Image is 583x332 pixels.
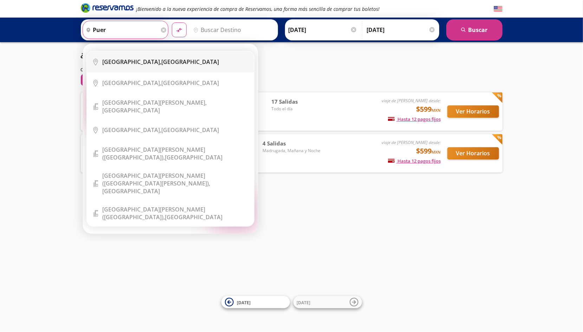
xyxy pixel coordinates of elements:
span: 4 Salidas [263,139,320,148]
small: MXN [432,108,441,113]
div: [GEOGRAPHIC_DATA] [103,172,249,195]
span: [DATE] [297,300,311,306]
span: $599 [416,104,441,115]
button: [DATE] [221,296,290,308]
span: $599 [416,146,441,156]
button: 0Filtros [81,74,113,86]
span: [DATE] [237,300,251,306]
div: [GEOGRAPHIC_DATA] [103,146,249,161]
b: [GEOGRAPHIC_DATA], [103,58,162,66]
span: Hasta 12 pagos fijos [388,116,441,122]
em: ¡Bienvenido a la nueva experiencia de compra de Reservamos, una forma más sencilla de comprar tus... [136,6,380,12]
b: [GEOGRAPHIC_DATA][PERSON_NAME], [103,99,207,106]
input: Buscar Destino [190,21,274,39]
div: [GEOGRAPHIC_DATA] [103,79,219,87]
div: [GEOGRAPHIC_DATA] [103,206,249,221]
div: [GEOGRAPHIC_DATA] [103,58,219,66]
span: Madrugada, Mañana y Noche [263,148,320,154]
em: viaje de [PERSON_NAME] desde: [382,98,441,104]
a: Brand Logo [81,2,134,15]
p: Ordenar por [81,67,105,73]
p: ¿Con qué línea quieres salir? [81,49,180,60]
b: [GEOGRAPHIC_DATA][PERSON_NAME] ([GEOGRAPHIC_DATA]), [103,146,206,161]
em: viaje de [PERSON_NAME] desde: [382,139,441,145]
button: English [494,5,503,13]
b: [GEOGRAPHIC_DATA], [103,79,162,87]
button: Ver Horarios [447,105,499,118]
input: Opcional [367,21,436,39]
button: [DATE] [293,296,362,308]
b: [GEOGRAPHIC_DATA][PERSON_NAME] ([GEOGRAPHIC_DATA]), [103,206,206,221]
span: 17 Salidas [271,98,320,106]
b: [GEOGRAPHIC_DATA], [103,126,162,134]
input: Elegir Fecha [289,21,357,39]
span: Todo el día [271,106,320,112]
div: [GEOGRAPHIC_DATA] [103,126,219,134]
b: [GEOGRAPHIC_DATA][PERSON_NAME] ([GEOGRAPHIC_DATA][PERSON_NAME]), [103,172,210,187]
button: Ver Horarios [447,147,499,160]
div: [GEOGRAPHIC_DATA] [103,99,249,114]
button: Buscar [446,19,503,40]
small: MXN [432,149,441,155]
input: Buscar Origen [83,21,160,39]
i: Brand Logo [81,2,134,13]
span: Hasta 12 pagos fijos [388,158,441,164]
